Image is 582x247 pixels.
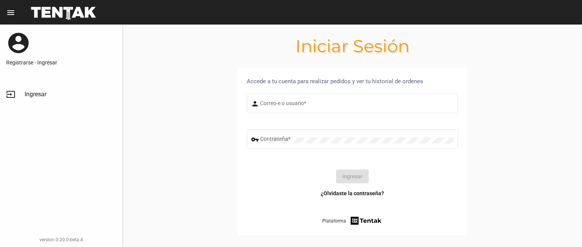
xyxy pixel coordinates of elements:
mat-icon: vpn_key [251,135,260,144]
span: Ingresar [25,91,46,98]
a: Registrarse - Ingresar [6,59,116,66]
mat-icon: menu [6,8,15,17]
mat-icon: person [251,99,260,109]
mat-icon: input [6,90,15,99]
h1: Iniciar Sesión [123,40,582,52]
div: version 0.20.0-beta.4 [6,236,116,244]
span: Plataforma [322,217,346,225]
img: tentak-firm.png [350,216,383,226]
button: Ingresar [336,170,369,183]
div: Accede a tu cuenta para realizar pedidos y ver tu historial de ordenes [247,77,458,86]
a: ¿Olvidaste la contraseña? [321,189,384,197]
mat-icon: account_circle [6,31,31,55]
a: Plataforma [322,216,383,226]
